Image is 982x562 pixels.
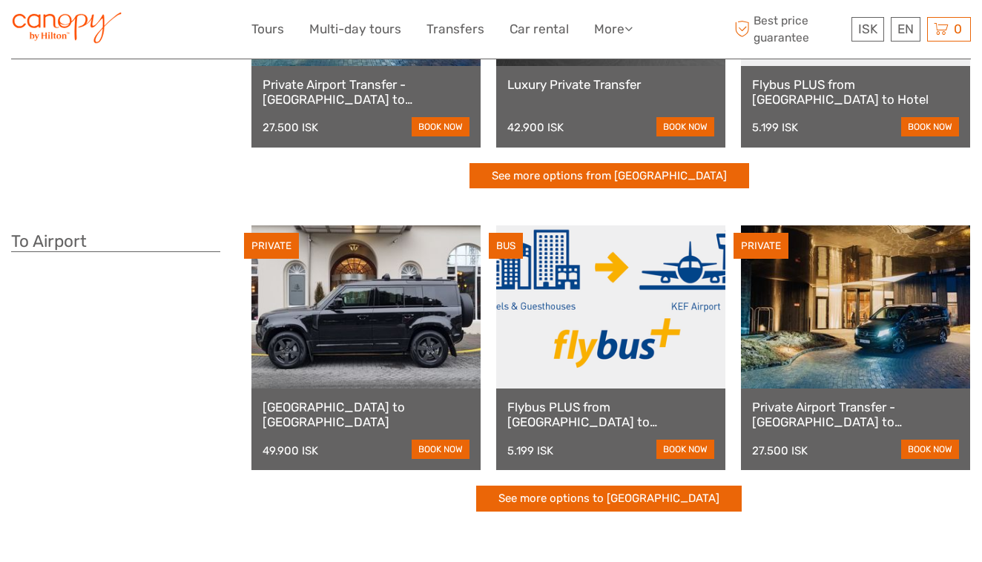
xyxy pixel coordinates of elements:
[309,19,401,40] a: Multi-day tours
[476,486,742,512] a: See more options to [GEOGRAPHIC_DATA]
[171,23,188,41] button: Open LiveChat chat widget
[510,19,569,40] a: Car rental
[752,77,959,108] a: Flybus PLUS from [GEOGRAPHIC_DATA] to Hotel
[244,233,299,259] div: PRIVATE
[412,440,469,459] a: book now
[891,17,920,42] div: EN
[21,26,168,38] p: We're away right now. Please check back later!
[594,19,633,40] a: More
[412,117,469,136] a: book now
[426,19,484,40] a: Transfers
[11,11,124,47] img: 182-a0af6d4c-ed4b-4e3b-92e1-ac0e9f8dd3b0_logo_small.jpg
[263,444,318,457] div: 49.900 ISK
[251,19,284,40] a: Tours
[469,163,749,189] a: See more options from [GEOGRAPHIC_DATA]
[731,13,848,45] span: Best price guarantee
[734,233,788,259] div: PRIVATE
[263,121,318,134] div: 27.500 ISK
[656,117,714,136] a: book now
[489,233,523,259] div: BUS
[263,77,469,108] a: Private Airport Transfer - [GEOGRAPHIC_DATA] to [GEOGRAPHIC_DATA]
[507,400,714,430] a: Flybus PLUS from [GEOGRAPHIC_DATA] to [GEOGRAPHIC_DATA]
[858,22,877,36] span: ISK
[263,400,469,430] a: [GEOGRAPHIC_DATA] to [GEOGRAPHIC_DATA]
[901,440,959,459] a: book now
[11,231,220,252] h3: To Airport
[656,440,714,459] a: book now
[752,121,798,134] div: 5.199 ISK
[507,121,564,134] div: 42.900 ISK
[901,117,959,136] a: book now
[952,22,964,36] span: 0
[507,77,714,92] a: Luxury Private Transfer
[507,444,553,457] div: 5.199 ISK
[752,444,808,457] div: 27.500 ISK
[752,400,959,430] a: Private Airport Transfer - [GEOGRAPHIC_DATA] to [GEOGRAPHIC_DATA]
